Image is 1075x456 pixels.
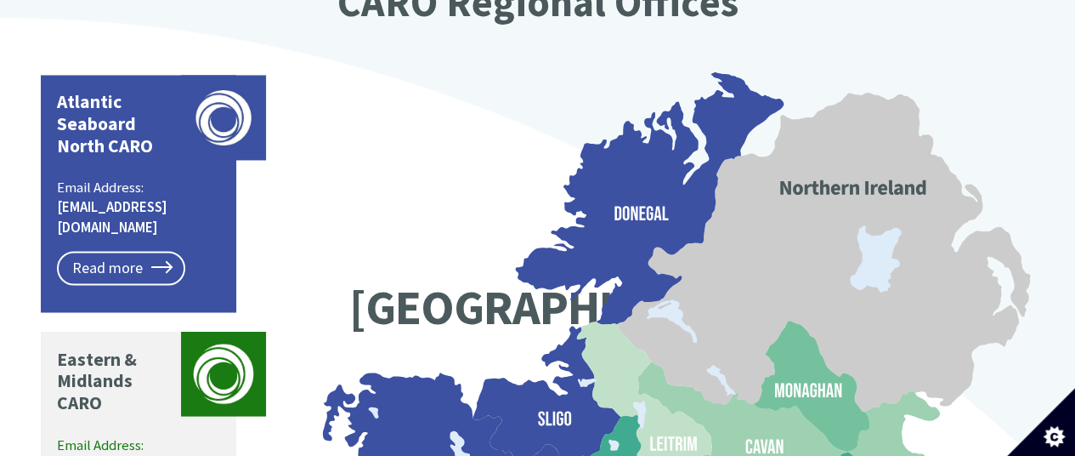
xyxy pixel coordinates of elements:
[57,197,167,237] a: [EMAIL_ADDRESS][DOMAIN_NAME]
[57,178,223,238] p: Email Address:
[1007,388,1075,456] button: Set cookie preferences
[57,91,173,157] p: Atlantic Seaboard North CARO
[348,276,784,338] text: [GEOGRAPHIC_DATA]
[57,251,185,285] a: Read more
[57,348,173,414] p: Eastern & Midlands CARO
